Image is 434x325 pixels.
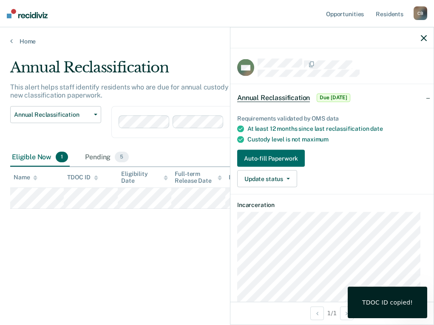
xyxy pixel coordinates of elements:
[370,125,383,132] span: date
[67,174,98,181] div: TDOC ID
[247,136,427,143] div: Custody level is not
[362,299,413,306] div: TDOC ID copied!
[237,170,297,187] button: Update status
[10,59,401,83] div: Annual Reclassification
[83,148,130,167] div: Pending
[230,84,434,111] div: Annual ReclassificationDue [DATE]
[10,148,70,167] div: Eligible Now
[302,136,329,143] span: maximum
[121,170,168,185] div: Eligibility Date
[247,125,427,132] div: At least 12 months since last reclassification
[175,170,221,185] div: Full-term Release Date
[414,6,427,20] div: C B
[115,152,128,163] span: 5
[237,115,427,122] div: Requirements validated by OMS data
[14,111,91,118] span: Annual Reclassification
[14,174,37,181] div: Name
[317,93,350,102] span: Due [DATE]
[10,37,424,45] a: Home
[229,174,270,181] div: Last Viewed
[237,93,310,102] span: Annual Reclassification
[310,306,324,320] button: Previous Opportunity
[56,152,68,163] span: 1
[237,201,427,209] dt: Incarceration
[230,302,434,324] div: 1 / 1
[237,150,305,167] button: Auto-fill Paperwork
[7,9,48,18] img: Recidiviz
[10,83,399,99] p: This alert helps staff identify residents who are due for annual custody reclassification and dir...
[237,150,308,167] a: Auto-fill Paperwork
[340,306,354,320] button: Next Opportunity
